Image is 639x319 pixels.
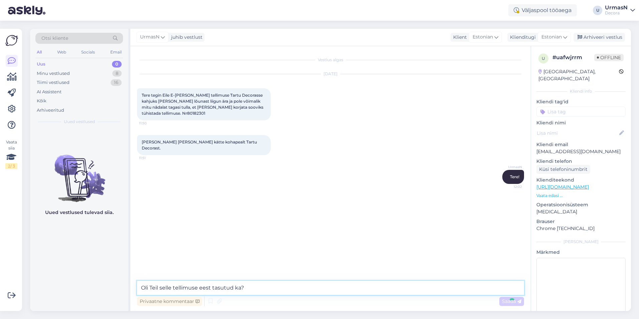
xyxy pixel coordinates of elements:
[536,239,626,245] div: [PERSON_NAME]
[111,79,122,86] div: 16
[536,193,626,199] p: Vaata edasi ...
[473,33,493,41] span: Estonian
[536,98,626,105] p: Kliendi tag'id
[37,89,61,95] div: AI Assistent
[137,71,524,77] div: [DATE]
[541,33,562,41] span: Estonian
[536,141,626,148] p: Kliendi email
[37,107,64,114] div: Arhiveeritud
[37,98,46,104] div: Kõik
[64,119,95,125] span: Uued vestlused
[142,139,258,150] span: [PERSON_NAME] [PERSON_NAME] kätte kohapealt Tartu Decorast.
[112,61,122,68] div: 0
[139,121,164,126] span: 11:50
[80,48,96,57] div: Socials
[536,249,626,256] p: Märkmed
[542,56,545,61] span: u
[30,143,128,203] img: No chats
[536,119,626,126] p: Kliendi nimi
[536,218,626,225] p: Brauser
[536,184,589,190] a: [URL][DOMAIN_NAME]
[536,177,626,184] p: Klienditeekond
[41,35,68,42] span: Otsi kliente
[507,34,536,41] div: Klienditugi
[605,5,635,16] a: UrmasNDecora
[451,34,467,41] div: Klient
[37,79,70,86] div: Tiimi vestlused
[536,148,626,155] p: [EMAIL_ADDRESS][DOMAIN_NAME]
[536,158,626,165] p: Kliendi telefon
[35,48,43,57] div: All
[536,225,626,232] p: Chrome [TECHNICAL_ID]
[56,48,68,57] div: Web
[168,34,203,41] div: juhib vestlust
[37,70,70,77] div: Minu vestlused
[605,10,628,16] div: Decora
[573,33,625,42] div: Arhiveeri vestlus
[139,155,164,161] span: 11:51
[112,70,122,77] div: 8
[109,48,123,57] div: Email
[37,61,45,68] div: Uus
[594,54,624,61] span: Offline
[605,5,628,10] div: UrmasN
[497,165,522,170] span: UrmasN
[142,93,264,116] span: Tere tegin Eile E-[PERSON_NAME] tellimuse Tartu Decorasse kahjuks [PERSON_NAME] lõunast liigun är...
[536,107,626,117] input: Lisa tag
[536,208,626,215] p: [MEDICAL_DATA]
[5,163,17,169] div: 2 / 3
[140,33,159,41] span: UrmasN
[538,68,619,82] div: [GEOGRAPHIC_DATA], [GEOGRAPHIC_DATA]
[536,201,626,208] p: Operatsioonisüsteem
[497,184,522,189] span: 12:02
[552,54,594,62] div: # uafwjrrm
[508,4,577,16] div: Väljaspool tööaega
[536,165,590,174] div: Küsi telefoninumbrit
[510,174,519,179] span: Tere!
[45,209,114,216] p: Uued vestlused tulevad siia.
[536,88,626,94] div: Kliendi info
[593,6,602,15] div: U
[137,57,524,63] div: Vestlus algas
[537,129,618,137] input: Lisa nimi
[5,34,18,47] img: Askly Logo
[5,139,17,169] div: Vaata siia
